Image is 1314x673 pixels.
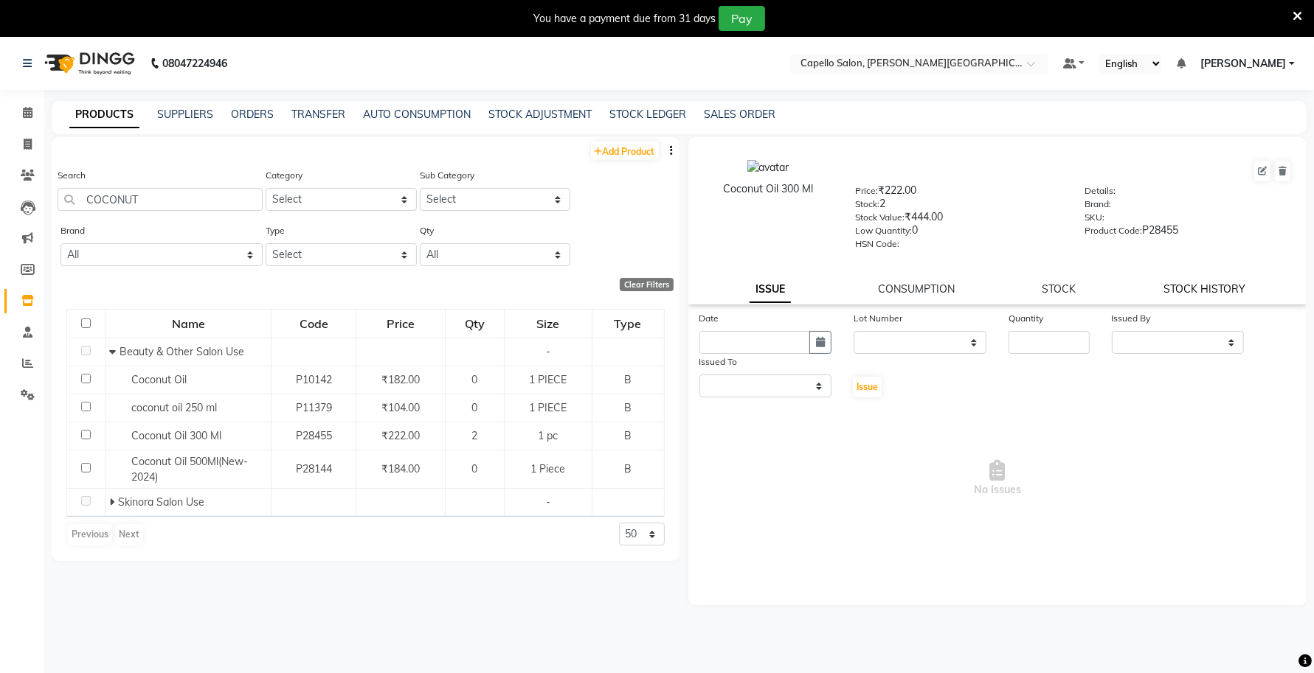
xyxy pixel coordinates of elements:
[505,310,591,337] div: Size
[856,184,879,198] label: Price:
[699,312,719,325] label: Date
[1085,198,1111,211] label: Brand:
[131,455,248,484] span: Coconut Oil 500Ml(New-2024)
[58,169,86,182] label: Search
[1085,224,1142,237] label: Product Code:
[591,142,659,160] a: Add Product
[109,345,120,358] span: Collapse Row
[488,108,592,121] a: STOCK ADJUSTMENT
[538,429,558,442] span: 1 pc
[1085,223,1292,243] div: P28455
[131,401,217,414] span: coconut oil 250 ml
[856,198,880,211] label: Stock:
[750,276,791,303] a: ISSUE
[878,282,955,296] a: CONSUMPTION
[593,310,663,337] div: Type
[120,345,244,358] span: Beauty & Other Salon Use
[363,108,471,121] a: AUTO CONSUMPTION
[471,429,477,442] span: 2
[357,310,443,337] div: Price
[296,373,332,386] span: P10142
[1163,282,1245,296] a: STOCK HISTORY
[624,462,632,475] span: B
[533,11,716,27] div: You have a payment due from 31 days
[856,223,1063,243] div: 0
[699,405,1296,552] span: No Issues
[109,495,118,509] span: Expand Row
[131,429,221,442] span: Coconut Oil 300 Ml
[856,196,1063,217] div: 2
[118,495,204,509] span: Skinora Salon Use
[69,102,139,128] a: PRODUCTS
[1085,184,1116,198] label: Details:
[1042,282,1076,296] a: STOCK
[471,373,477,386] span: 0
[1085,211,1104,224] label: SKU:
[704,108,775,121] a: SALES ORDER
[1112,312,1151,325] label: Issued By
[624,429,632,442] span: B
[624,401,632,414] span: B
[446,310,503,337] div: Qty
[296,429,332,442] span: P28455
[1009,312,1043,325] label: Quantity
[856,183,1063,203] div: ₹222.00
[546,345,550,358] span: -
[471,462,477,475] span: 0
[291,108,345,121] a: TRANSFER
[719,6,765,31] button: Pay
[529,373,567,386] span: 1 PIECE
[58,188,263,211] input: Search by product name or code
[529,401,567,414] span: 1 PIECE
[381,462,420,475] span: ₹184.00
[420,169,474,182] label: Sub Category
[854,312,902,325] label: Lot Number
[131,373,187,386] span: Coconut Oil
[546,495,550,509] span: -
[856,224,913,237] label: Low Quantity:
[162,43,227,84] b: 08047224946
[703,181,834,197] div: Coconut Oil 300 Ml
[856,237,900,251] label: HSN Code:
[266,169,302,182] label: Category
[699,355,738,369] label: Issued To
[747,160,789,175] img: avatar
[231,108,274,121] a: ORDERS
[296,401,332,414] span: P11379
[530,462,565,475] span: 1 Piece
[853,377,882,397] button: Issue
[856,209,1063,230] div: ₹444.00
[381,401,420,414] span: ₹104.00
[857,381,878,392] span: Issue
[381,429,420,442] span: ₹222.00
[296,462,332,475] span: P28144
[609,108,686,121] a: STOCK LEDGER
[272,310,355,337] div: Code
[60,224,85,237] label: Brand
[620,278,674,291] div: Clear Filters
[1200,56,1286,72] span: [PERSON_NAME]
[471,401,477,414] span: 0
[157,108,213,121] a: SUPPLIERS
[106,310,270,337] div: Name
[420,224,434,237] label: Qty
[856,211,905,224] label: Stock Value:
[624,373,632,386] span: B
[38,43,139,84] img: logo
[266,224,285,237] label: Type
[381,373,420,386] span: ₹182.00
